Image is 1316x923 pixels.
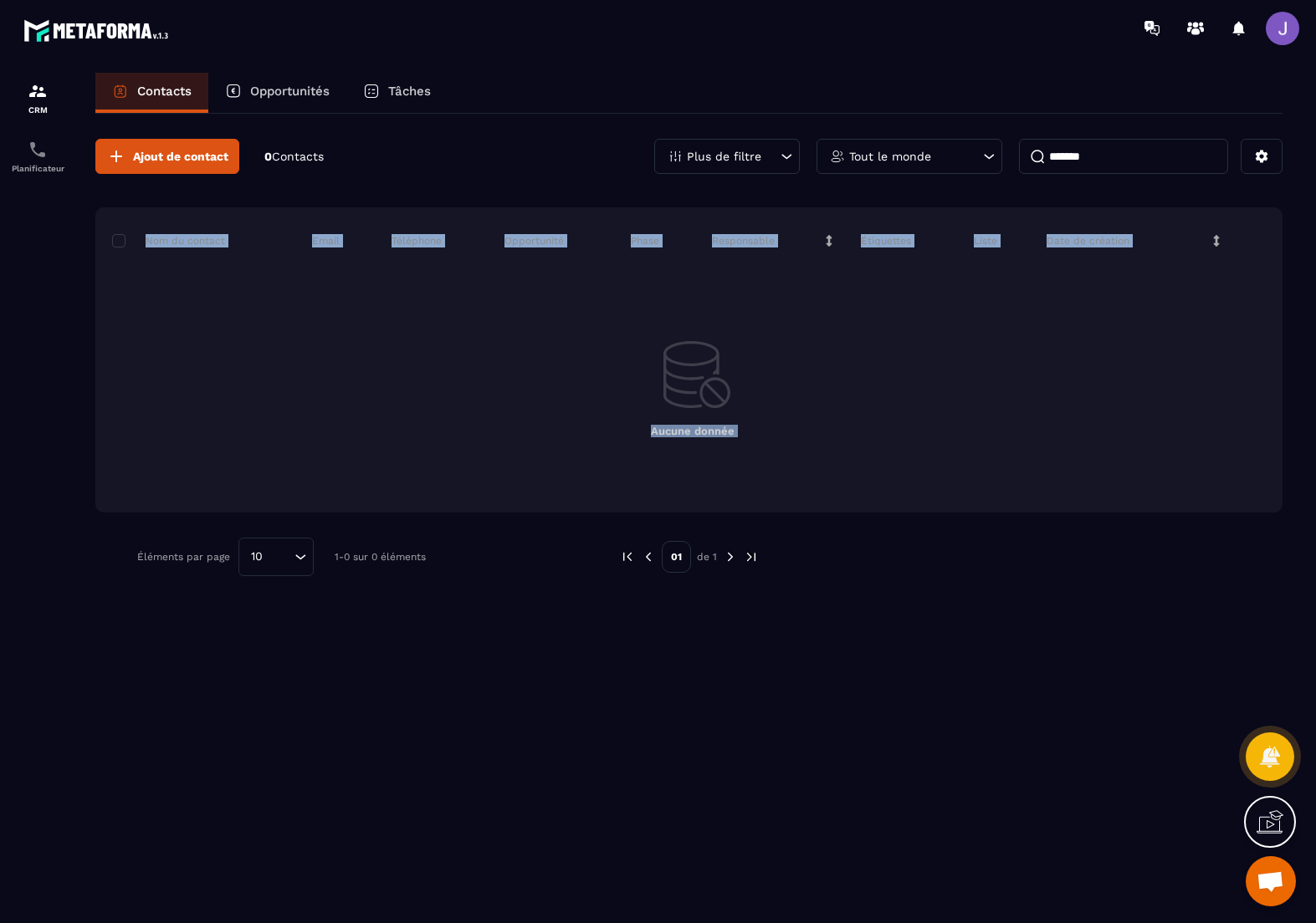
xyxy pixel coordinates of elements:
[112,234,225,247] p: Nom du contact
[245,548,269,566] span: 10
[697,550,717,563] p: de 1
[388,84,431,99] p: Tâches
[641,549,656,564] img: prev
[95,73,208,113] a: Contacts
[4,69,71,127] a: formationformationCRM
[250,84,330,99] p: Opportunités
[238,538,314,576] div: Search for option
[4,105,71,115] p: CRM
[269,548,290,566] input: Search for option
[208,73,346,113] a: Opportunités
[620,549,635,564] img: prev
[392,234,442,247] p: Téléphone
[137,551,230,563] p: Éléments par page
[264,149,324,165] p: 0
[687,150,761,162] p: Plus de filtre
[723,549,738,564] img: next
[744,549,759,564] img: next
[23,15,174,46] img: logo
[335,551,426,563] p: 1-0 sur 0 éléments
[1246,856,1296,906] div: Ouvrir le chat
[712,234,775,247] p: Responsable
[28,81,48,101] img: formation
[95,139,239,174] button: Ajout de contact
[137,84,192,99] p: Contacts
[651,425,735,437] span: Aucune donnée
[849,150,931,162] p: Tout le monde
[662,541,691,573] p: 01
[133,148,228,165] span: Ajout de contact
[974,234,997,247] p: Liste
[861,234,911,247] p: Étiquettes
[272,150,324,163] span: Contacts
[4,164,71,173] p: Planificateur
[312,234,340,247] p: Email
[28,140,48,160] img: scheduler
[1047,234,1129,247] p: Date de création
[4,127,71,186] a: schedulerschedulerPlanificateur
[346,73,448,113] a: Tâches
[631,234,659,247] p: Phase
[504,234,564,247] p: Opportunité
